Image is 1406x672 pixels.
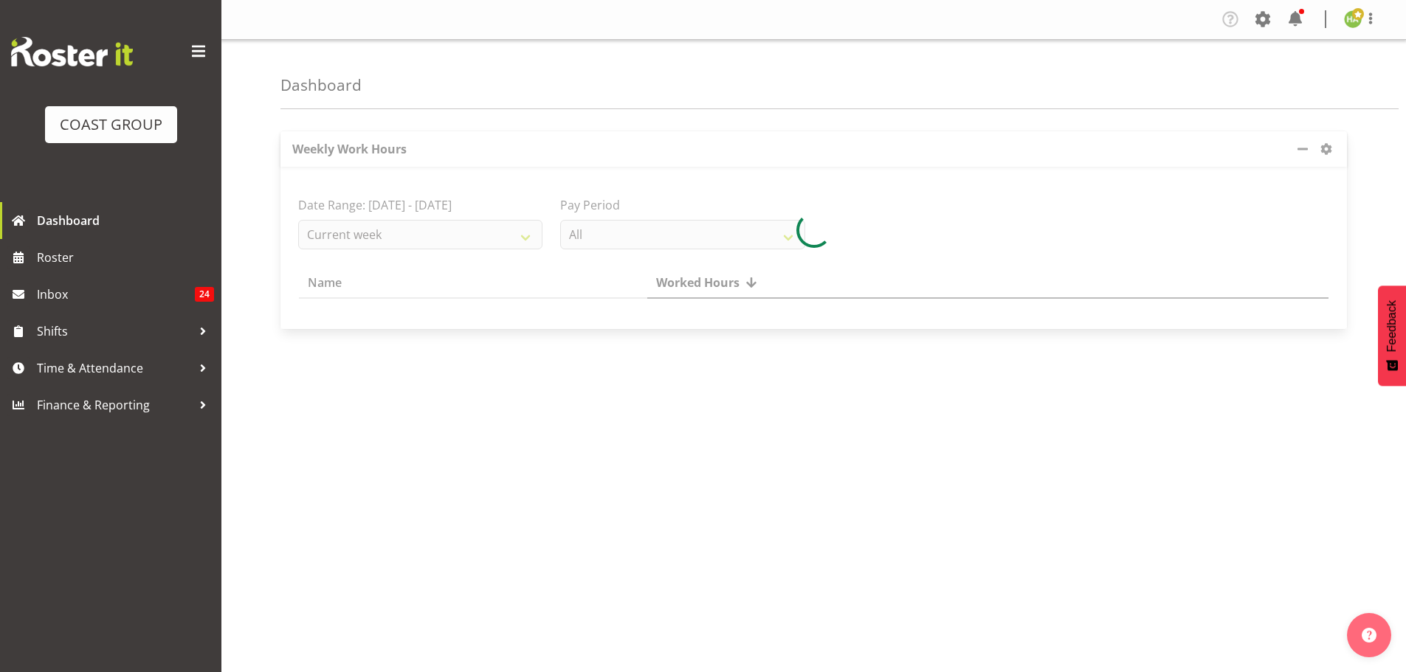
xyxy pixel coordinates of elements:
img: hendrix-amani9069.jpg [1344,10,1362,28]
img: help-xxl-2.png [1362,628,1376,642]
span: Finance & Reporting [37,394,192,416]
span: Inbox [37,283,195,305]
span: Shifts [37,320,192,342]
h4: Dashboard [280,77,362,94]
span: Time & Attendance [37,357,192,379]
img: Rosterit website logo [11,37,133,66]
span: 24 [195,287,214,302]
div: COAST GROUP [60,114,162,136]
span: Feedback [1385,300,1399,352]
span: Dashboard [37,209,214,232]
span: Roster [37,246,214,269]
button: Feedback - Show survey [1378,285,1406,386]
